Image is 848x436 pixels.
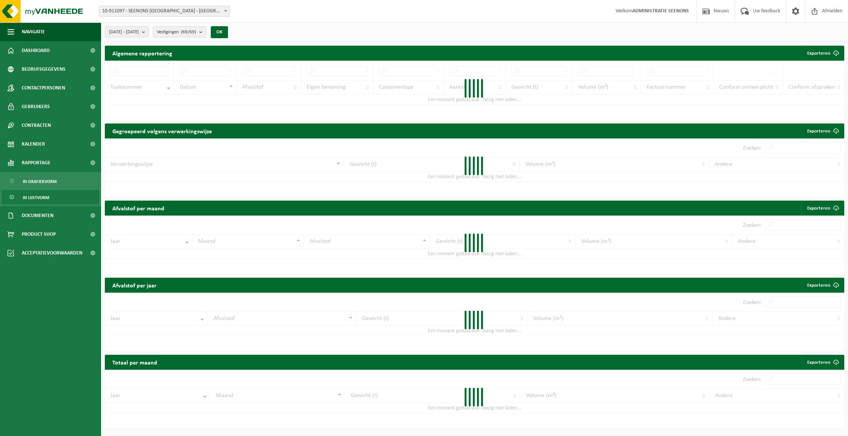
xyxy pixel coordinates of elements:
a: Exporteren [801,355,844,370]
span: Rapportage [22,153,51,172]
a: In lijstvorm [2,190,99,204]
count: (69/69) [181,30,196,34]
h2: Totaal per maand [105,355,165,369]
span: Gebruikers [22,97,50,116]
span: Product Shop [22,225,56,244]
button: Vestigingen(69/69) [153,26,206,37]
a: Exporteren [801,278,844,293]
span: 10-911097 - SEENONS BELGIUM - TURNHOUT [99,6,230,16]
button: Exporteren [801,46,844,61]
span: 10-911097 - SEENONS BELGIUM - TURNHOUT [99,6,230,17]
span: Kalender [22,135,45,153]
span: Contracten [22,116,51,135]
span: Navigatie [22,22,45,41]
strong: ADMINISTRATIE SEENONS [632,8,689,14]
span: Acceptatievoorwaarden [22,244,82,262]
h2: Afvalstof per jaar [105,278,164,292]
span: Documenten [22,206,54,225]
button: OK [211,26,228,38]
span: In grafiekvorm [23,174,57,189]
span: Contactpersonen [22,79,65,97]
a: Exporteren [801,124,844,138]
span: Vestigingen [157,27,196,38]
a: Exporteren [801,201,844,216]
h2: Gegroepeerd volgens verwerkingswijze [105,124,219,138]
span: Bedrijfsgegevens [22,60,66,79]
span: Dashboard [22,41,50,60]
h2: Algemene rapportering [105,46,180,61]
span: In lijstvorm [23,190,49,205]
h2: Afvalstof per maand [105,201,172,215]
span: [DATE] - [DATE] [109,27,139,38]
a: In grafiekvorm [2,174,99,188]
button: [DATE] - [DATE] [105,26,149,37]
